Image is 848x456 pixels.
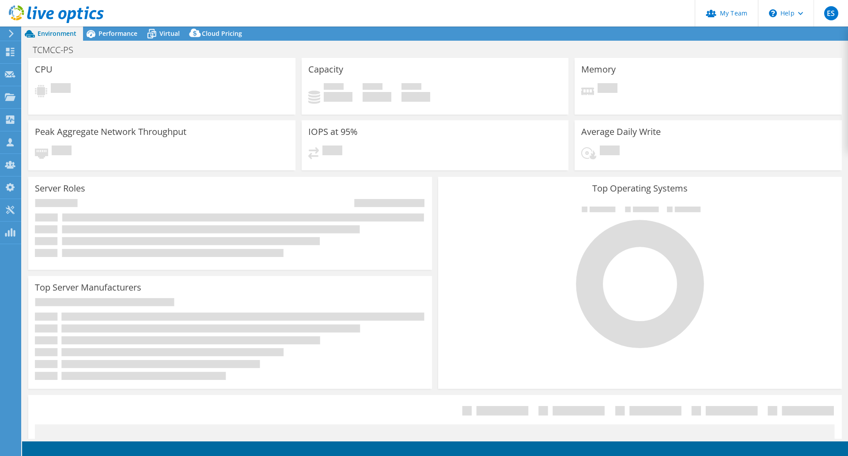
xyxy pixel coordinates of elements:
h3: Memory [581,65,616,74]
h3: CPU [35,65,53,74]
h4: 0 GiB [363,92,391,102]
span: Used [324,83,344,92]
h1: TCMCC-PS [29,45,87,55]
span: Pending [322,146,342,157]
h3: Server Roles [35,184,85,193]
h3: Average Daily Write [581,127,661,137]
span: Free [363,83,382,92]
span: Virtual [159,29,180,38]
h3: Peak Aggregate Network Throughput [35,127,186,137]
h4: 0 GiB [324,92,352,102]
span: Total [401,83,421,92]
span: Pending [51,83,71,95]
h3: Top Operating Systems [445,184,835,193]
h3: Top Server Manufacturers [35,283,141,292]
h3: Capacity [308,65,343,74]
span: Cloud Pricing [202,29,242,38]
h4: 0 GiB [401,92,430,102]
h3: IOPS at 95% [308,127,358,137]
span: Pending [598,83,617,95]
span: Environment [38,29,76,38]
svg: \n [769,9,777,17]
span: Pending [52,146,72,157]
span: Pending [600,146,620,157]
span: ES [824,6,838,20]
span: Performance [98,29,137,38]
